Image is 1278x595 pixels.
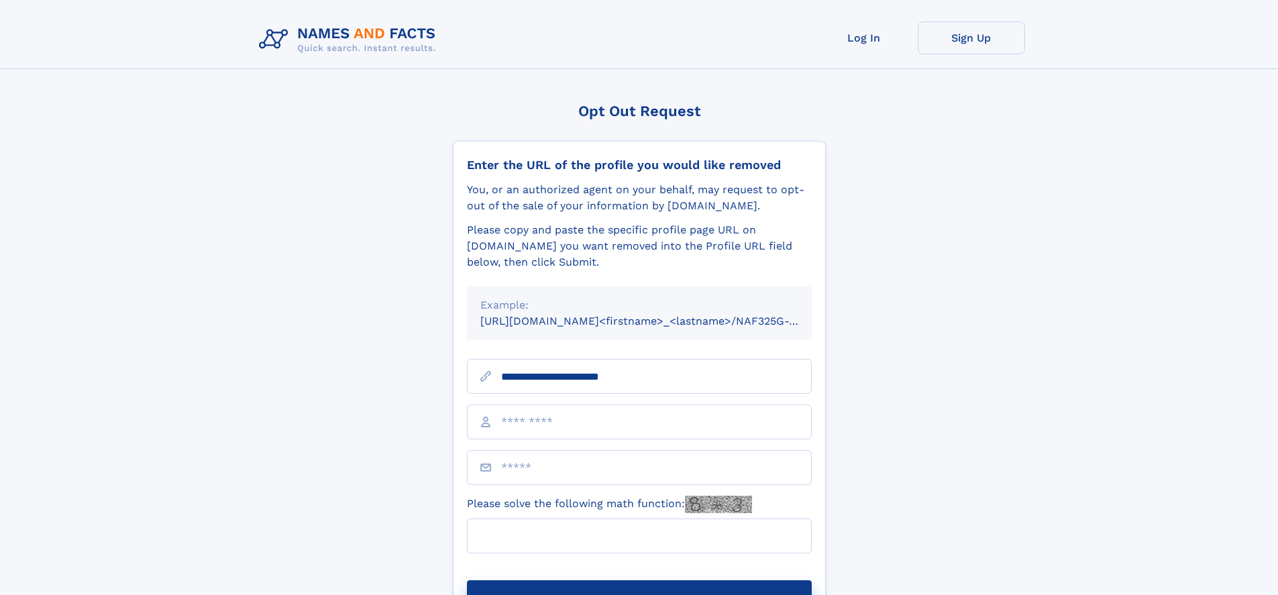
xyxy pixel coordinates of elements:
label: Please solve the following math function: [467,496,752,513]
div: Opt Out Request [453,103,826,119]
div: Enter the URL of the profile you would like removed [467,158,812,172]
img: Logo Names and Facts [254,21,447,58]
div: Example: [480,297,798,313]
a: Sign Up [918,21,1025,54]
a: Log In [810,21,918,54]
div: You, or an authorized agent on your behalf, may request to opt-out of the sale of your informatio... [467,182,812,214]
div: Please copy and paste the specific profile page URL on [DOMAIN_NAME] you want removed into the Pr... [467,222,812,270]
small: [URL][DOMAIN_NAME]<firstname>_<lastname>/NAF325G-xxxxxxxx [480,315,837,327]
